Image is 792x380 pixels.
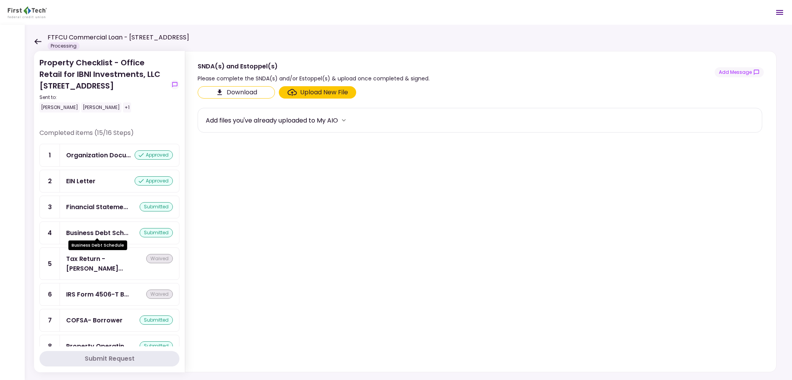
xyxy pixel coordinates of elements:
[39,335,179,358] a: 8Property Operating Statementssubmitted
[39,196,179,218] a: 3Financial Statement - Borrowersubmitted
[715,67,764,77] button: show-messages
[66,228,128,238] div: Business Debt Schedule
[206,116,338,125] div: Add files you've already uploaded to My AIO
[39,351,179,366] button: Submit Request
[39,94,167,101] div: Sent to:
[48,33,189,42] h1: FTFCU Commercial Loan - [STREET_ADDRESS]
[300,88,348,97] div: Upload New File
[66,290,129,299] div: IRS Form 4506-T Borrower
[39,283,179,306] a: 6IRS Form 4506-T Borrowerwaived
[39,144,179,167] a: 1Organization Documents for Borrowing Entityapproved
[66,176,96,186] div: EIN Letter
[81,102,121,112] div: [PERSON_NAME]
[39,57,167,112] div: Property Checklist - Office Retail for IBNI Investments, LLC [STREET_ADDRESS]
[68,240,127,250] div: Business Debt Schedule
[146,254,173,263] div: waived
[85,354,135,363] div: Submit Request
[40,144,60,166] div: 1
[140,315,173,325] div: submitted
[40,309,60,331] div: 7
[140,228,173,237] div: submitted
[135,176,173,186] div: approved
[39,170,179,193] a: 2EIN Letterapproved
[770,3,789,22] button: Open menu
[40,335,60,357] div: 8
[40,222,60,244] div: 4
[66,150,131,160] div: Organization Documents for Borrowing Entity
[48,42,80,50] div: Processing
[170,80,179,89] button: show-messages
[185,51,777,372] div: SNDA(s) and Estoppel(s)Please complete the SNDA(s) and/or Estoppel(s) & upload once completed & s...
[40,248,60,279] div: 5
[39,247,179,280] a: 5Tax Return - Borrowerwaived
[39,102,80,112] div: [PERSON_NAME]
[198,74,430,83] div: Please complete the SNDA(s) and/or Estoppel(s) & upload once completed & signed.
[123,102,131,112] div: +1
[8,7,47,18] img: Partner icon
[66,341,129,351] div: Property Operating Statements
[198,61,430,71] div: SNDA(s) and Estoppel(s)
[146,290,173,299] div: waived
[338,114,350,126] button: more
[40,283,60,305] div: 6
[140,202,173,211] div: submitted
[39,128,179,144] div: Completed items (15/16 Steps)
[39,222,179,244] a: 4Business Debt Schedulesubmitted
[135,150,173,160] div: approved
[66,202,128,212] div: Financial Statement - Borrower
[40,196,60,218] div: 3
[66,315,123,325] div: COFSA- Borrower
[198,86,275,99] button: Click here to download the document
[39,309,179,332] a: 7COFSA- Borrowersubmitted
[40,170,60,192] div: 2
[66,254,146,273] div: Tax Return - Borrower
[279,86,356,99] span: Click here to upload the required document
[140,341,173,351] div: submitted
